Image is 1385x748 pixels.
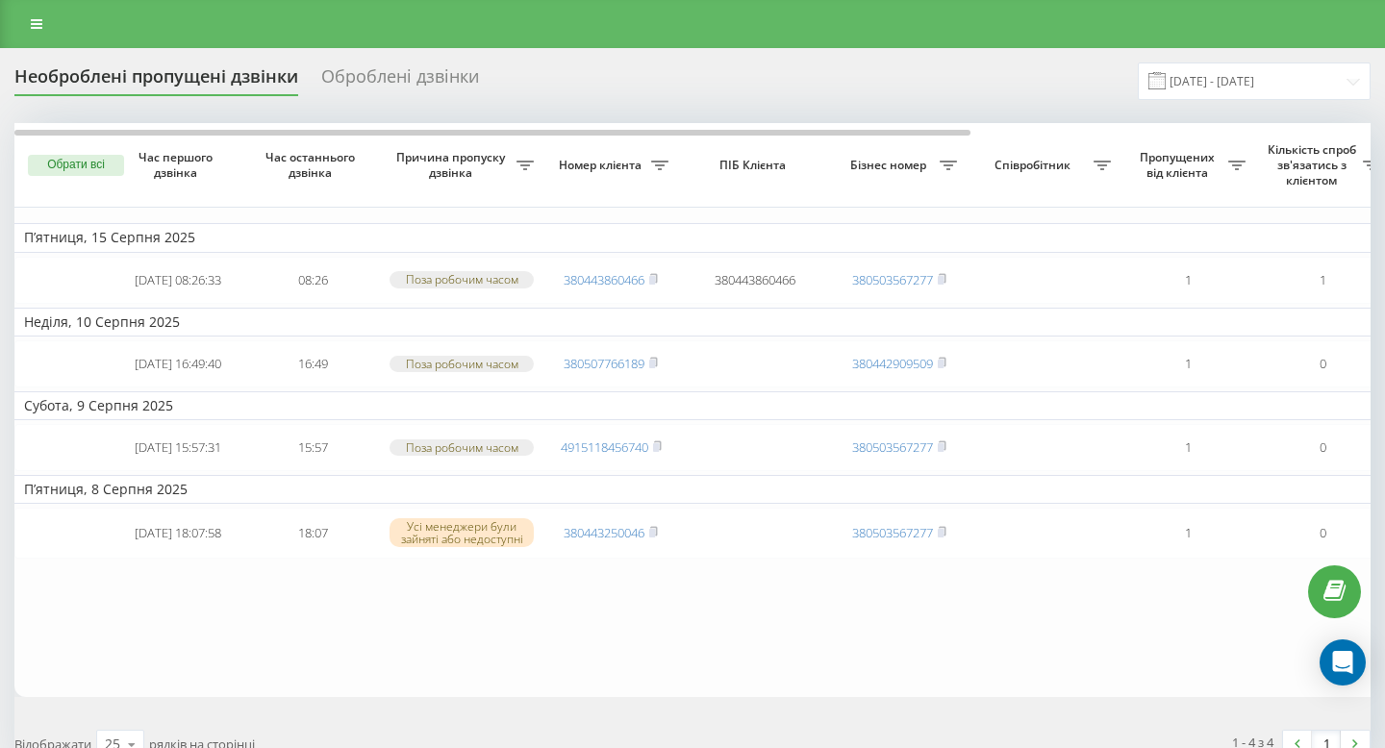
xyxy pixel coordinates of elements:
span: Номер клієнта [553,158,651,173]
td: 1 [1121,508,1255,559]
a: 380503567277 [852,438,933,456]
td: 380443860466 [678,257,832,304]
span: Час першого дзвінка [126,150,230,180]
td: 08:26 [245,257,380,304]
div: Поза робочим часом [390,439,534,456]
span: Співробітник [976,158,1094,173]
a: 4915118456740 [561,438,648,456]
td: 1 [1121,257,1255,304]
td: 15:57 [245,424,380,471]
a: 380507766189 [564,355,644,372]
a: 380503567277 [852,271,933,288]
button: Обрати всі [28,155,124,176]
span: Пропущених від клієнта [1130,150,1228,180]
span: Бізнес номер [842,158,940,173]
a: 380503567277 [852,524,933,541]
div: Оброблені дзвінки [321,66,479,96]
span: ПІБ Клієнта [694,158,816,173]
span: Час останнього дзвінка [261,150,365,180]
div: Поза робочим часом [390,356,534,372]
span: Причина пропуску дзвінка [390,150,516,180]
a: 380443860466 [564,271,644,288]
td: [DATE] 16:49:40 [111,340,245,387]
td: 1 [1121,340,1255,387]
td: [DATE] 18:07:58 [111,508,245,559]
td: [DATE] 15:57:31 [111,424,245,471]
td: 18:07 [245,508,380,559]
td: 16:49 [245,340,380,387]
div: Поза робочим часом [390,271,534,287]
a: 380443250046 [564,524,644,541]
td: 1 [1121,424,1255,471]
div: Open Intercom Messenger [1320,639,1366,686]
div: Необроблені пропущені дзвінки [14,66,298,96]
td: [DATE] 08:26:33 [111,257,245,304]
a: 380442909509 [852,355,933,372]
div: Усі менеджери були зайняті або недоступні [390,518,534,547]
span: Кількість спроб зв'язатись з клієнтом [1265,142,1363,187]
